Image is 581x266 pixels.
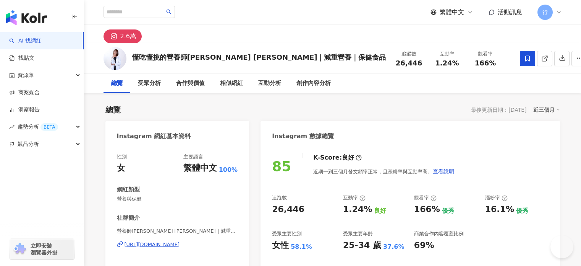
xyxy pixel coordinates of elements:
div: 近三個月 [533,105,560,115]
div: 合作與價值 [176,79,205,88]
div: 良好 [374,207,386,215]
span: 營養師[PERSON_NAME] [PERSON_NAME]｜減重營養｜保健食品｜減鹽滷味 | nutritionlife_crystal [117,228,238,235]
div: 互動率 [343,194,366,201]
button: 2.6萬 [104,29,142,43]
div: 69% [414,240,434,251]
div: BETA [40,123,58,131]
div: 繁體中文 [183,162,217,174]
a: 洞察報告 [9,106,40,114]
iframe: Help Scout Beacon - Open [550,235,573,258]
div: 女 [117,162,125,174]
img: logo [6,10,47,25]
div: K-Score : [313,153,362,162]
div: 女性 [272,240,289,251]
div: 良好 [342,153,354,162]
div: 網紅類型 [117,186,140,194]
div: 1.24% [343,204,372,215]
span: 1.24% [435,59,459,67]
div: 商業合作內容覆蓋比例 [414,230,464,237]
span: 活動訊息 [498,8,522,16]
div: 漲粉率 [485,194,508,201]
div: 觀看率 [471,50,500,58]
div: Instagram 網紅基本資料 [117,132,191,140]
div: 166% [414,204,440,215]
div: 觀看率 [414,194,437,201]
div: 受眾分析 [138,79,161,88]
a: [URL][DOMAIN_NAME] [117,241,238,248]
button: 查看說明 [432,164,455,179]
div: 總覽 [111,79,123,88]
div: Instagram 數據總覽 [272,132,334,140]
div: 互動分析 [258,79,281,88]
span: 資源庫 [18,67,34,84]
div: 總覽 [105,104,121,115]
div: 37.6% [383,243,405,251]
div: 85 [272,158,291,174]
div: 最後更新日期：[DATE] [471,107,526,113]
span: 100% [219,166,238,174]
img: chrome extension [12,243,27,255]
img: KOL Avatar [104,47,126,70]
span: 行 [542,8,548,16]
div: 互動率 [432,50,461,58]
div: 受眾主要年齡 [343,230,373,237]
span: 26,446 [396,59,422,67]
div: [URL][DOMAIN_NAME] [125,241,180,248]
div: 近期一到三個月發文頻率正常，且漲粉率與互動率高。 [313,164,455,179]
div: 26,446 [272,204,304,215]
span: 查看說明 [433,168,454,175]
div: 58.1% [291,243,312,251]
div: 追蹤數 [272,194,287,201]
span: 立即安裝 瀏覽器外掛 [31,242,57,256]
div: 優秀 [516,207,528,215]
span: search [166,9,172,15]
div: 相似網紅 [220,79,243,88]
span: 趨勢分析 [18,118,58,135]
a: searchAI 找網紅 [9,37,41,45]
div: 懂吃懂挑的營養師[PERSON_NAME] [PERSON_NAME]｜減重營養｜保健食品 [132,52,386,62]
div: 性別 [117,153,127,160]
span: 繁體中文 [440,8,464,16]
div: 25-34 歲 [343,240,381,251]
span: 166% [475,59,496,67]
span: 競品分析 [18,135,39,153]
div: 主要語言 [183,153,203,160]
div: 受眾主要性別 [272,230,302,237]
div: 社群簡介 [117,214,140,222]
a: 找貼文 [9,54,34,62]
a: 商案媒合 [9,89,40,96]
span: rise [9,124,15,130]
div: 創作內容分析 [296,79,331,88]
a: chrome extension立即安裝 瀏覽器外掛 [10,239,74,259]
div: 優秀 [442,207,454,215]
span: 營養與保健 [117,196,238,202]
div: 2.6萬 [120,31,136,42]
div: 追蹤數 [394,50,423,58]
div: 16.1% [485,204,514,215]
